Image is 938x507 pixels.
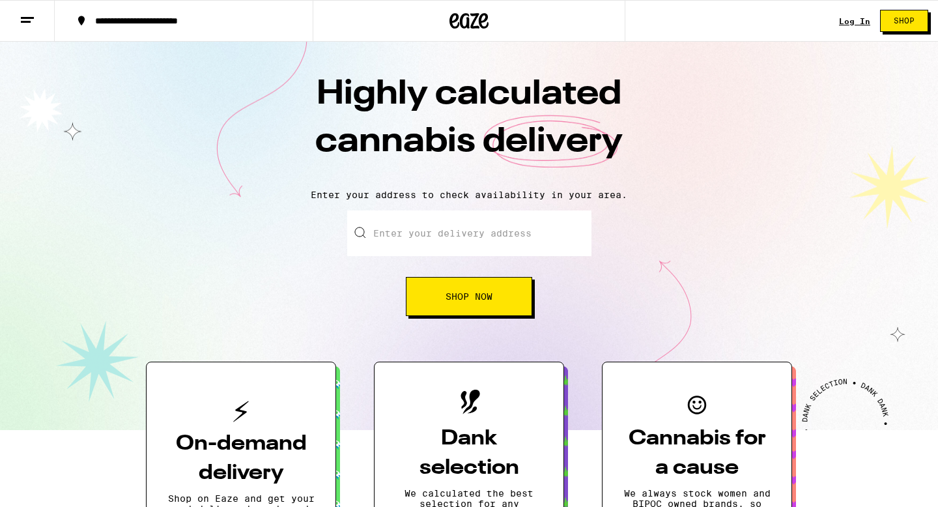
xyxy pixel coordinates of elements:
button: Shop Now [406,277,532,316]
button: Shop [880,10,928,32]
h3: On-demand delivery [167,429,315,488]
p: Enter your address to check availability in your area. [13,190,925,200]
span: Shop Now [446,292,492,301]
a: Log In [839,17,870,25]
span: Shop [894,17,915,25]
input: Enter your delivery address [347,210,591,256]
h1: Highly calculated cannabis delivery [241,71,697,179]
h3: Cannabis for a cause [623,424,771,483]
h3: Dank selection [395,424,543,483]
a: Shop [870,10,938,32]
